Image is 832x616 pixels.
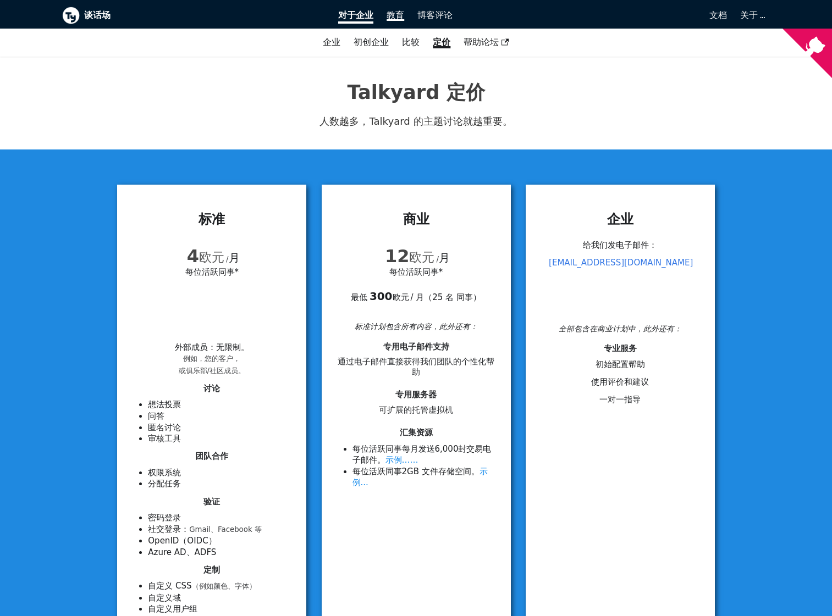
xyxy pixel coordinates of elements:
[148,434,181,443] font: 审核工具
[192,582,256,590] font: （例如颜色、字体）
[740,10,764,20] a: 关于
[347,81,484,103] font: Talkyard 定价
[179,367,245,375] font: 或俱乐部/社区成员。
[597,324,613,333] font: 商业
[613,324,682,333] font: 计划中，此外还有：
[395,390,437,399] font: 专用服务器
[464,37,499,47] font: 帮助论坛
[202,267,239,277] font: 活跃同事*
[433,37,450,47] font: 定价
[432,322,478,331] font: ，此外还有：
[436,255,438,263] font: /
[379,405,453,415] font: 可扩展的托管虚拟机
[183,354,240,363] font: 例如，您的客户，
[583,240,657,250] font: 给我们发电子邮件：
[403,212,429,227] font: 商业
[435,444,459,454] font: 6,000
[148,423,181,432] font: 匿名讨论
[203,497,220,507] font: 验证
[319,115,512,127] font: 人数越多，Talkyard 的主题讨论就越重要。
[148,513,181,523] font: 密码登录
[208,342,241,352] font: ：无限制
[352,444,435,454] font: 每位活跃同事每月发送
[432,292,454,302] font: 25 名
[148,536,216,546] font: OpenID（OIDC）
[383,342,449,352] font: 专用电子邮件支持
[409,250,434,264] font: 欧元
[549,258,693,268] a: [EMAIL_ADDRESS][DOMAIN_NAME]
[385,246,410,267] font: 12
[148,524,189,534] font: 社交登录：
[338,357,494,377] font: 通过电子邮件直接获得我们团队的个性化帮助
[199,212,225,227] font: 标准
[175,342,208,352] font: 外部成员
[385,455,418,465] font: 示例……
[402,37,420,47] a: 比较
[241,342,249,352] font: 。
[591,377,649,387] font: 使用评价和建议
[199,250,224,264] font: 欧元
[148,593,181,603] font: 自定义域
[439,251,450,264] font: 月
[203,565,220,575] font: 定制
[62,7,323,24] a: Talkyard 徽标谈话场
[604,343,637,353] font: 专业服务
[471,467,480,476] font: 。
[189,525,262,534] font: Gmail、Facebook 等
[456,292,473,302] font: 同事
[559,324,597,333] font: 全部包含在
[426,33,457,52] a: 定价
[406,267,443,277] font: 活跃同事*
[148,479,181,489] font: 分配任务
[62,7,80,24] img: Talkyard 徽标
[385,322,432,331] font: 包含所有内容
[187,246,199,267] font: 4
[332,6,380,25] a: 对于企业
[338,10,373,20] font: 对于企业
[380,6,411,25] a: 教育
[148,399,181,409] font: 想法投票
[354,37,389,47] font: 初创企业
[195,451,228,461] font: 团队合作
[393,292,433,302] font: 欧元 / 月（
[387,10,404,20] font: 教育
[148,547,216,557] font: Azure AD、ADFS
[352,467,488,488] font: 示例...
[370,290,393,303] font: 300
[607,212,633,227] font: 企业
[459,6,734,25] a: 文档
[400,428,433,437] font: 汇集资源
[457,33,515,52] a: 帮助论坛
[352,467,402,476] font: 每位活跃同事
[352,444,492,465] font: 封交易电子邮件
[229,251,240,264] font: 月
[148,411,164,421] font: 问答
[316,33,347,52] a: 企业
[226,255,228,263] font: /
[148,581,191,591] font: 自定义 CSS
[323,37,340,47] font: 企业
[203,384,220,393] font: 讨论
[407,467,471,476] font: GB 文件存储空间
[417,10,453,20] font: 博客评论
[596,359,645,369] font: 初始配置帮助
[185,267,202,277] font: 每位
[351,292,367,302] font: 最低
[347,33,395,52] a: 初创企业
[389,267,406,277] font: 每位
[84,10,111,20] font: 谈话场
[402,467,407,476] font: 2
[709,10,727,20] font: 文档
[355,322,385,331] font: 标准计划
[599,395,641,404] font: 一对一指导
[411,6,459,25] a: 博客评论
[148,468,181,478] font: 权限系统
[740,10,758,20] font: 关于
[148,604,197,614] font: 自定义用户组
[377,455,385,465] font: 。
[473,292,481,302] font: ）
